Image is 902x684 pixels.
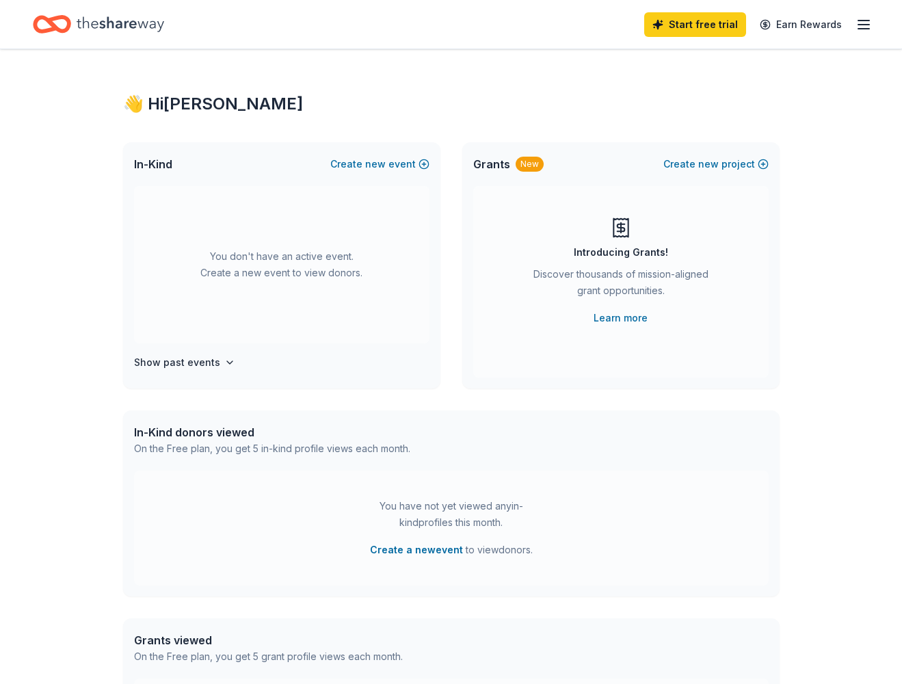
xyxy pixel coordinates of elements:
[134,440,410,457] div: On the Free plan, you get 5 in-kind profile views each month.
[33,8,164,40] a: Home
[134,354,220,371] h4: Show past events
[644,12,746,37] a: Start free trial
[516,157,544,172] div: New
[473,156,510,172] span: Grants
[574,244,668,261] div: Introducing Grants!
[134,632,403,648] div: Grants viewed
[366,498,537,531] div: You have not yet viewed any in-kind profiles this month.
[528,266,714,304] div: Discover thousands of mission-aligned grant opportunities.
[134,354,235,371] button: Show past events
[134,186,429,343] div: You don't have an active event. Create a new event to view donors.
[134,648,403,665] div: On the Free plan, you get 5 grant profile views each month.
[594,310,648,326] a: Learn more
[370,542,463,558] button: Create a newevent
[134,156,172,172] span: In-Kind
[663,156,769,172] button: Createnewproject
[698,156,719,172] span: new
[123,93,780,115] div: 👋 Hi [PERSON_NAME]
[752,12,850,37] a: Earn Rewards
[370,542,533,558] span: to view donors .
[134,424,410,440] div: In-Kind donors viewed
[365,156,386,172] span: new
[330,156,429,172] button: Createnewevent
